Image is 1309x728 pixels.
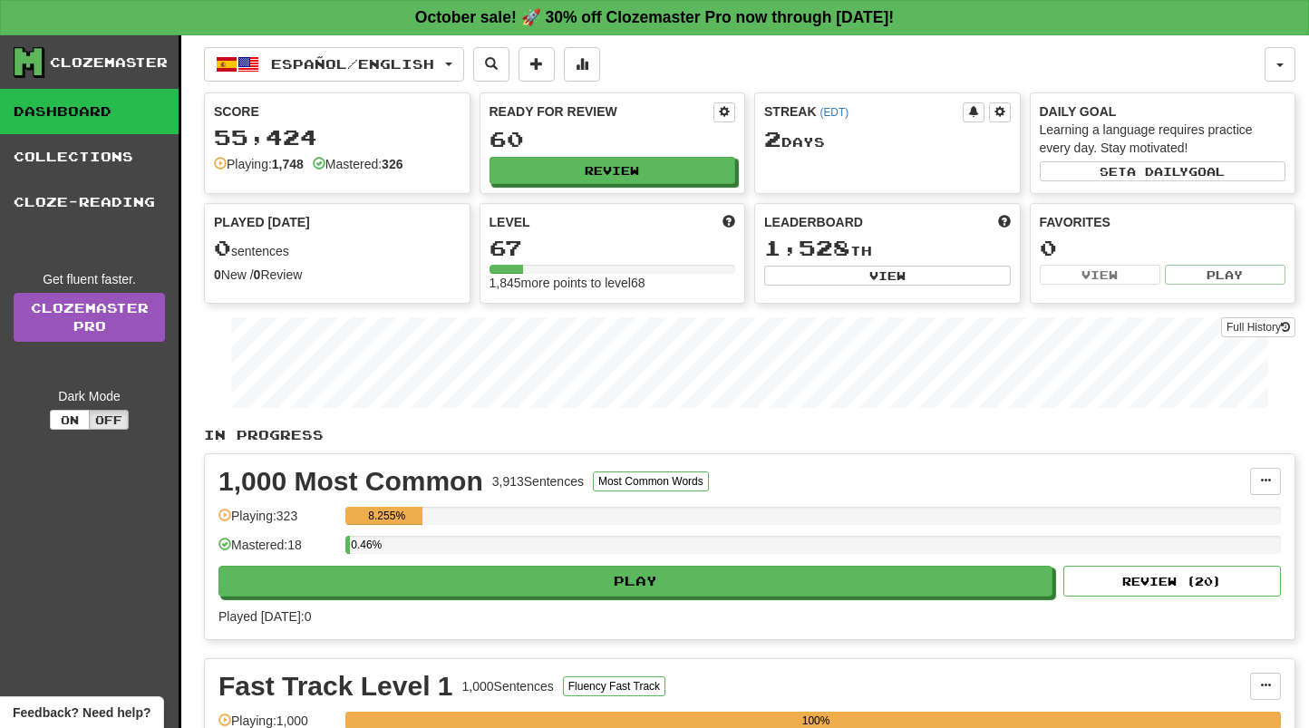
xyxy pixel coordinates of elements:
[1165,265,1285,285] button: Play
[764,102,963,121] div: Streak
[50,410,90,430] button: On
[14,387,165,405] div: Dark Mode
[218,507,336,537] div: Playing: 323
[998,213,1011,231] span: This week in points, UTC
[214,266,461,284] div: New / Review
[254,267,261,282] strong: 0
[218,468,483,495] div: 1,000 Most Common
[13,704,150,722] span: Open feedback widget
[764,266,1011,286] button: View
[764,237,1011,260] div: th
[564,47,600,82] button: More stats
[1040,213,1286,231] div: Favorites
[492,472,584,490] div: 3,913 Sentences
[1221,317,1295,337] button: Full History
[764,128,1011,151] div: Day s
[490,157,736,184] button: Review
[415,8,894,26] strong: October sale! 🚀 30% off Clozemaster Pro now through [DATE]!
[218,673,453,700] div: Fast Track Level 1
[490,128,736,150] div: 60
[1040,161,1286,181] button: Seta dailygoal
[819,106,848,119] a: (EDT)
[473,47,509,82] button: Search sentences
[490,102,714,121] div: Ready for Review
[1040,121,1286,157] div: Learning a language requires practice every day. Stay motivated!
[272,157,304,171] strong: 1,748
[89,410,129,430] button: Off
[764,126,781,151] span: 2
[214,155,304,173] div: Playing:
[214,237,461,260] div: sentences
[14,293,165,342] a: ClozemasterPro
[593,471,709,491] button: Most Common Words
[764,213,863,231] span: Leaderboard
[1040,265,1160,285] button: View
[382,157,402,171] strong: 326
[50,53,168,72] div: Clozemaster
[1040,102,1286,121] div: Daily Goal
[214,213,310,231] span: Played [DATE]
[490,237,736,259] div: 67
[204,47,464,82] button: Español/English
[1127,165,1188,178] span: a daily
[214,102,461,121] div: Score
[490,213,530,231] span: Level
[14,270,165,288] div: Get fluent faster.
[1040,237,1286,259] div: 0
[214,235,231,260] span: 0
[218,536,336,566] div: Mastered: 18
[519,47,555,82] button: Add sentence to collection
[351,507,422,525] div: 8.255%
[218,566,1052,597] button: Play
[490,274,736,292] div: 1,845 more points to level 68
[1063,566,1281,597] button: Review (20)
[764,235,850,260] span: 1,528
[218,609,311,624] span: Played [DATE]: 0
[214,267,221,282] strong: 0
[204,426,1295,444] p: In Progress
[462,677,554,695] div: 1,000 Sentences
[271,56,434,72] span: Español / English
[313,155,403,173] div: Mastered:
[722,213,735,231] span: Score more points to level up
[214,126,461,149] div: 55,424
[563,676,665,696] button: Fluency Fast Track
